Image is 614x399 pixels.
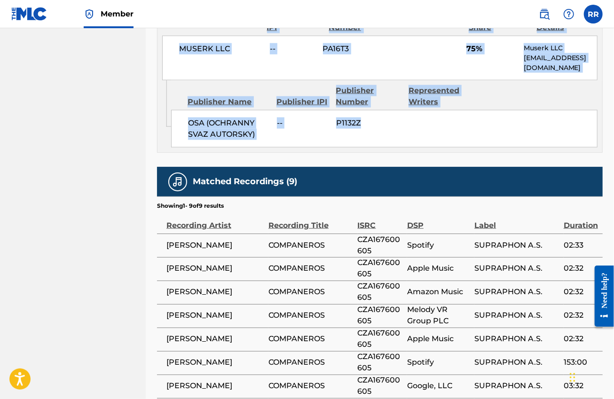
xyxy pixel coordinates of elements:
div: Drag [570,363,575,391]
img: help [563,8,575,20]
span: 153:00 [564,357,598,368]
span: 75% [466,43,517,55]
span: CZA167600605 [358,305,402,327]
a: Public Search [535,5,554,23]
span: COMPANEROS [268,240,353,251]
span: Amazon Music [407,287,470,298]
span: SUPRAPHON A.S. [474,310,559,321]
span: Spotify [407,357,470,368]
span: 02:33 [564,240,598,251]
div: Recording Artist [166,210,264,231]
span: [PERSON_NAME] [166,381,264,392]
span: [PERSON_NAME] [166,310,264,321]
span: COMPANEROS [268,334,353,345]
img: Matched Recordings [172,176,183,188]
div: Duration [564,210,598,231]
span: 02:32 [564,287,598,298]
span: -- [270,43,316,55]
span: SUPRAPHON A.S. [474,381,559,392]
span: 03:32 [564,381,598,392]
p: Showing 1 - 9 of 9 results [157,202,224,210]
div: Publisher Name [188,96,269,108]
span: Member [101,8,134,19]
span: 02:32 [564,310,598,321]
p: [EMAIL_ADDRESS][DOMAIN_NAME] [524,53,597,73]
p: Muserk LLC [524,43,597,53]
img: search [539,8,550,20]
span: COMPANEROS [268,357,353,368]
span: COMPANEROS [268,263,353,274]
span: [PERSON_NAME] [166,287,264,298]
span: SUPRAPHON A.S. [474,240,559,251]
div: ISRC [358,210,402,231]
iframe: Resource Center [588,258,614,334]
div: Publisher Number [336,85,402,108]
span: SUPRAPHON A.S. [474,263,559,274]
span: Spotify [407,240,470,251]
span: COMPANEROS [268,287,353,298]
span: Apple Music [407,263,470,274]
div: Publisher IPI [276,96,329,108]
span: SUPRAPHON A.S. [474,357,559,368]
div: Recording Title [268,210,353,231]
span: SUPRAPHON A.S. [474,334,559,345]
span: OSA (OCHRANNY SVAZ AUTORSKY) [188,117,270,140]
span: CZA167600605 [358,375,402,398]
span: [PERSON_NAME] [166,240,264,251]
span: 02:32 [564,263,598,274]
div: Represented Writers [409,85,474,108]
span: Melody VR Group PLC [407,305,470,327]
div: DSP [407,210,470,231]
img: Top Rightsholder [84,8,95,20]
div: Label [474,210,559,231]
span: CZA167600605 [358,328,402,351]
span: 02:32 [564,334,598,345]
div: Help [559,5,578,23]
span: PA16T3 [323,43,386,55]
span: CZA167600605 [358,234,402,257]
h5: Matched Recordings (9) [193,176,297,187]
span: CZA167600605 [358,258,402,280]
span: Google, LLC [407,381,470,392]
span: [PERSON_NAME] [166,334,264,345]
iframe: Chat Widget [567,354,614,399]
img: MLC Logo [11,7,47,21]
span: SUPRAPHON A.S. [474,287,559,298]
span: Apple Music [407,334,470,345]
span: P1132Z [336,117,401,129]
div: User Menu [584,5,603,23]
span: COMPANEROS [268,381,353,392]
span: CZA167600605 [358,352,402,374]
span: COMPANEROS [268,310,353,321]
span: -- [277,117,329,129]
span: [PERSON_NAME] [166,357,264,368]
span: CZA167600605 [358,281,402,304]
span: MUSERK LLC [179,43,263,55]
span: [PERSON_NAME] [166,263,264,274]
